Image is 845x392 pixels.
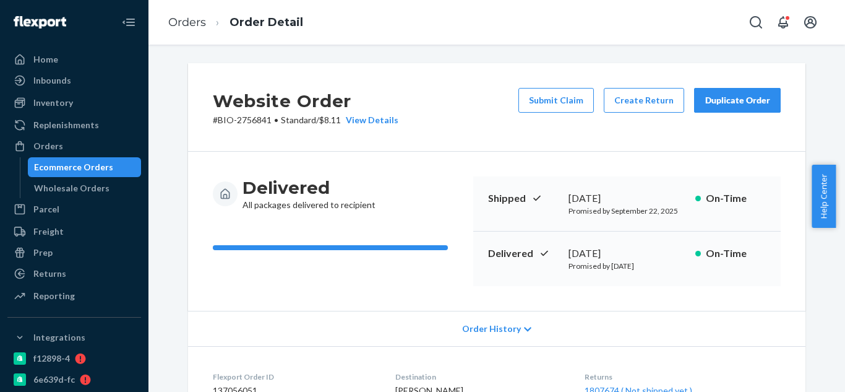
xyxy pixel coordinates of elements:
[274,115,278,125] span: •
[7,93,141,113] a: Inventory
[488,246,559,261] p: Delivered
[33,331,85,344] div: Integrations
[34,182,109,194] div: Wholesale Orders
[568,206,685,216] p: Promised by September 22, 2025
[462,323,521,335] span: Order History
[341,114,398,126] button: View Details
[242,176,375,211] div: All packages delivered to recipient
[604,88,684,113] button: Create Return
[33,97,73,109] div: Inventory
[518,88,594,113] button: Submit Claim
[158,4,313,41] ol: breadcrumbs
[213,114,398,126] p: # BIO-2756841 / $8.11
[33,140,63,152] div: Orders
[812,165,836,228] button: Help Center
[116,10,141,35] button: Close Navigation
[28,178,142,198] a: Wholesale Orders
[7,115,141,135] a: Replenishments
[706,191,766,206] p: On-Time
[33,352,70,365] div: f12898-4
[488,191,559,206] p: Shipped
[694,88,781,113] button: Duplicate Order
[33,53,58,66] div: Home
[33,74,71,87] div: Inbounds
[7,199,141,219] a: Parcel
[7,349,141,368] a: f12898-4
[28,157,142,177] a: Ecommerce Orders
[798,10,823,35] button: Open account menu
[706,246,766,261] p: On-Time
[34,161,113,173] div: Ecommerce Orders
[7,136,141,156] a: Orders
[242,176,375,199] h3: Delivered
[168,15,206,29] a: Orders
[7,243,141,263] a: Prep
[33,119,99,131] div: Replenishments
[7,286,141,306] a: Reporting
[213,88,398,114] h2: Website Order
[281,115,316,125] span: Standard
[7,264,141,284] a: Returns
[7,370,141,390] a: 6e639d-fc
[766,355,833,386] iframe: Opens a widget where you can chat to one of our agents
[33,246,53,259] div: Prep
[585,372,781,382] dt: Returns
[213,372,375,382] dt: Flexport Order ID
[14,16,66,28] img: Flexport logo
[568,191,685,206] div: [DATE]
[33,268,66,280] div: Returns
[229,15,303,29] a: Order Detail
[568,246,685,261] div: [DATE]
[33,290,75,302] div: Reporting
[7,71,141,90] a: Inbounds
[744,10,768,35] button: Open Search Box
[705,94,770,107] div: Duplicate Order
[395,372,564,382] dt: Destination
[33,225,64,238] div: Freight
[771,10,796,35] button: Open notifications
[7,50,141,69] a: Home
[33,203,59,216] div: Parcel
[568,261,685,271] p: Promised by [DATE]
[7,328,141,347] button: Integrations
[7,222,141,242] a: Freight
[33,373,75,386] div: 6e639d-fc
